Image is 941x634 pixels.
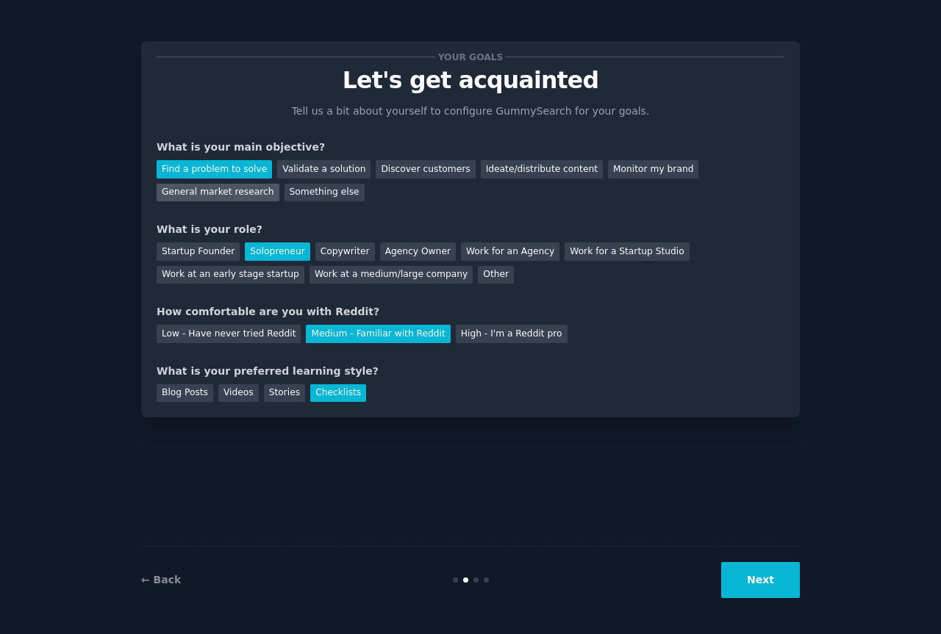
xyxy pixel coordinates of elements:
[157,222,784,237] div: What is your role?
[264,384,305,403] div: Stories
[157,242,240,261] div: Startup Founder
[310,266,473,284] div: Work at a medium/large company
[565,242,689,261] div: Work for a Startup Studio
[157,266,304,284] div: Work at an early stage startup
[157,364,784,379] div: What is your preferred learning style?
[435,49,506,65] span: Your goals
[481,160,603,179] div: Ideate/distribute content
[461,242,559,261] div: Work for an Agency
[285,104,656,119] p: Tell us a bit about yourself to configure GummySearch for your goals.
[376,160,475,179] div: Discover customers
[157,140,784,155] div: What is your main objective?
[141,574,181,586] a: ← Back
[306,325,450,343] div: Medium - Familiar with Reddit
[608,160,698,179] div: Monitor my brand
[277,160,371,179] div: Validate a solution
[380,242,456,261] div: Agency Owner
[157,68,784,93] p: Let's get acquainted
[456,325,568,343] div: High - I'm a Reddit pro
[315,242,375,261] div: Copywriter
[721,562,800,598] button: Next
[310,384,366,403] div: Checklists
[285,184,365,202] div: Something else
[157,184,279,202] div: General market research
[157,384,213,403] div: Blog Posts
[218,384,259,403] div: Videos
[478,266,514,284] div: Other
[157,160,272,179] div: Find a problem to solve
[157,325,301,343] div: Low - Have never tried Reddit
[245,242,310,261] div: Solopreneur
[157,304,784,320] div: How comfortable are you with Reddit?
